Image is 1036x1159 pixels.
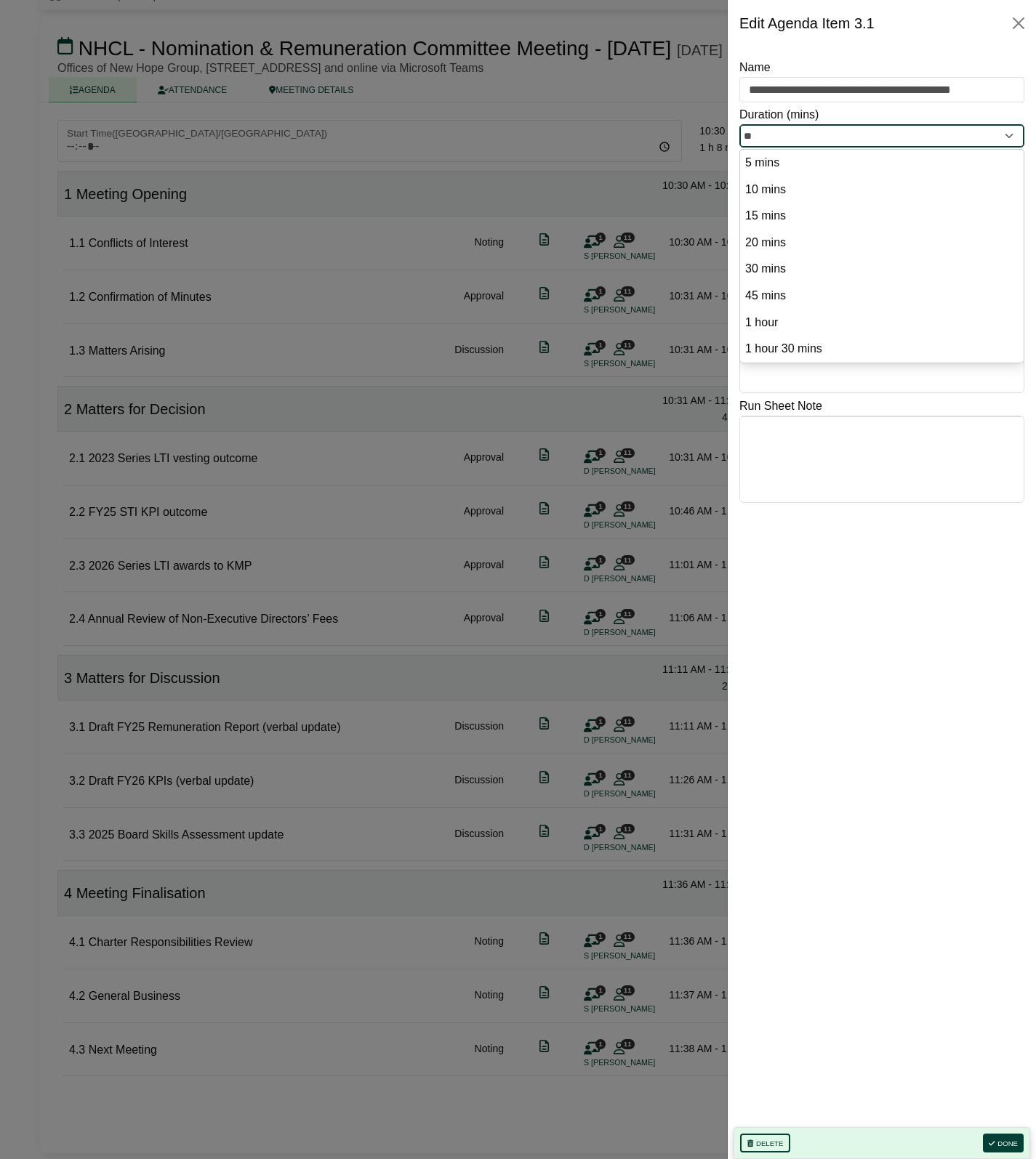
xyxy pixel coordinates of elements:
button: Done [983,1134,1024,1152]
option: 15 mins [744,206,1020,226]
label: Duration (mins) [739,105,819,124]
option: 5 mins [744,153,1020,173]
li: 20 [740,230,1024,257]
button: Delete [740,1134,790,1152]
li: 30 [740,256,1024,283]
li: 10 [740,177,1024,203]
option: 30 mins [744,259,1020,279]
option: 1 hour [744,313,1020,333]
option: 20 mins [744,233,1020,253]
div: Edit Agenda Item 3.1 [739,12,875,35]
option: 1 hour 30 mins [744,339,1020,359]
li: 45 [740,283,1024,310]
button: Close [1007,12,1030,35]
option: 10 mins [744,180,1020,200]
option: 45 mins [744,286,1020,306]
li: 60 [740,310,1024,336]
label: Run Sheet Note [739,397,822,416]
li: 90 [740,336,1024,363]
label: Name [739,58,771,77]
li: 15 [740,203,1024,230]
li: 5 [740,150,1024,177]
